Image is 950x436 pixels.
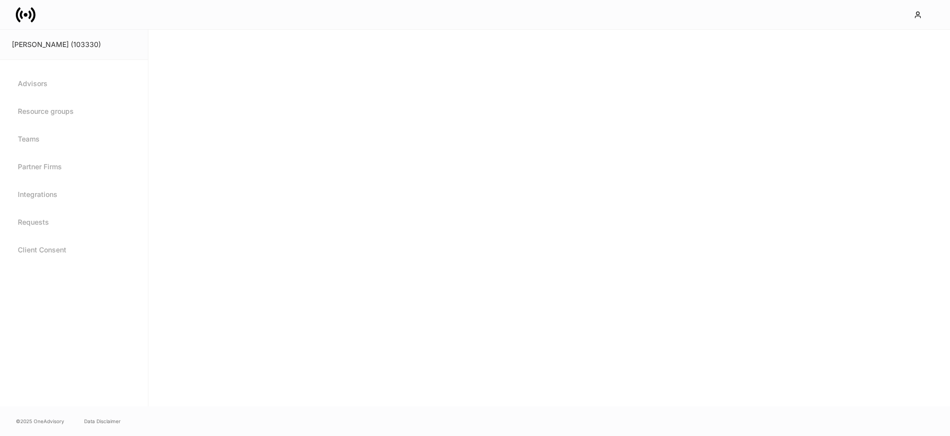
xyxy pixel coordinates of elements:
[12,127,136,151] a: Teams
[12,238,136,262] a: Client Consent
[12,72,136,96] a: Advisors
[12,155,136,179] a: Partner Firms
[16,417,64,425] span: © 2025 OneAdvisory
[12,40,136,49] div: [PERSON_NAME] (103330)
[12,99,136,123] a: Resource groups
[12,183,136,206] a: Integrations
[12,210,136,234] a: Requests
[84,417,121,425] a: Data Disclaimer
